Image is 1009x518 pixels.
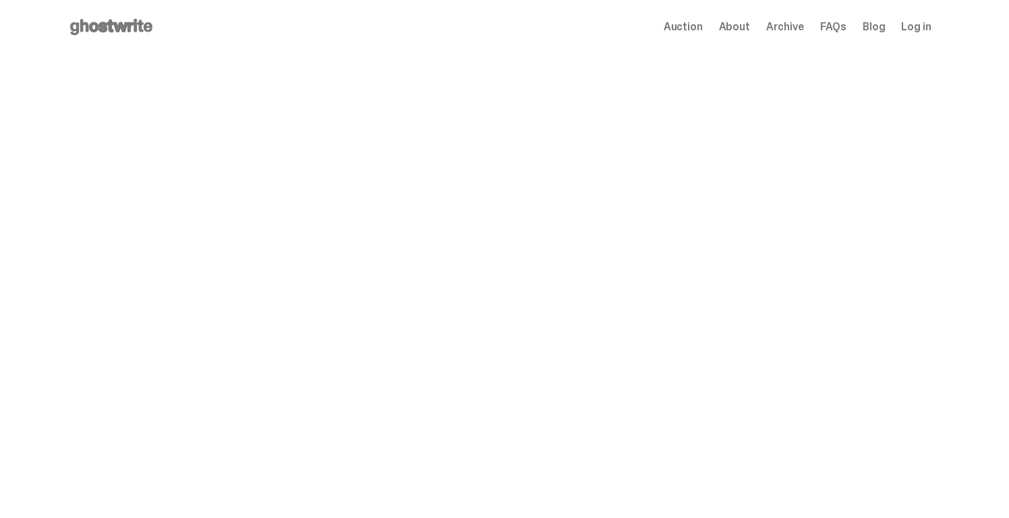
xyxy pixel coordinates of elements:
[664,22,703,32] a: Auction
[901,22,931,32] a: Log in
[766,22,804,32] a: Archive
[820,22,846,32] a: FAQs
[719,22,750,32] a: About
[863,22,885,32] a: Blog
